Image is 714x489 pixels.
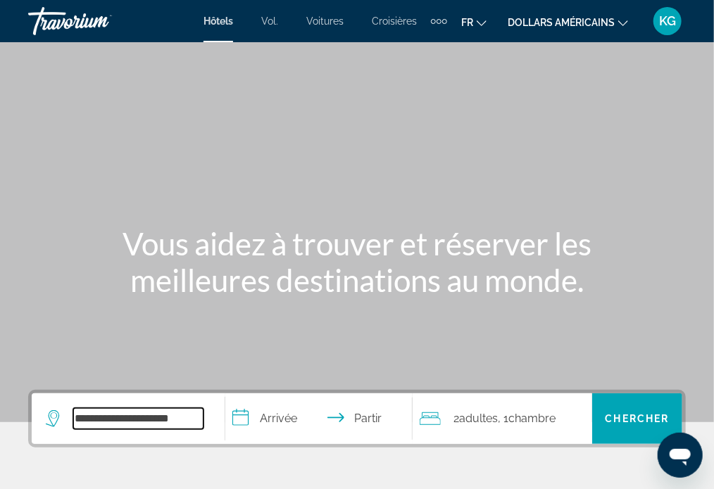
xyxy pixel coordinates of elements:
[431,10,447,32] button: Éléments de navigation supplémentaires
[508,412,556,425] font: Chambre
[659,13,676,28] font: KG
[508,17,615,28] font: dollars américains
[459,412,498,425] font: adultes
[461,12,487,32] button: Changer de langue
[649,6,686,36] button: Menu utilisateur
[498,412,508,425] font: , 1
[261,15,278,27] a: Vol.
[32,393,682,444] div: Widget de recherche
[306,15,344,27] a: Voitures
[413,393,592,444] button: Voyageurs : 2 adultes, 0 enfants
[658,433,703,478] iframe: Bouton de lancement de la fenêtre de messagerie
[225,393,412,444] button: Dates d'arrivée et de départ
[372,15,417,27] a: Croisières
[453,412,459,425] font: 2
[28,3,169,39] a: Travorium
[508,12,628,32] button: Changer de devise
[123,225,591,298] font: Vous aidez à trouver et réserver les meilleures destinations au monde.
[461,17,473,28] font: fr
[606,413,670,424] font: Chercher
[592,393,682,444] button: Chercher
[203,15,233,27] a: Hôtels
